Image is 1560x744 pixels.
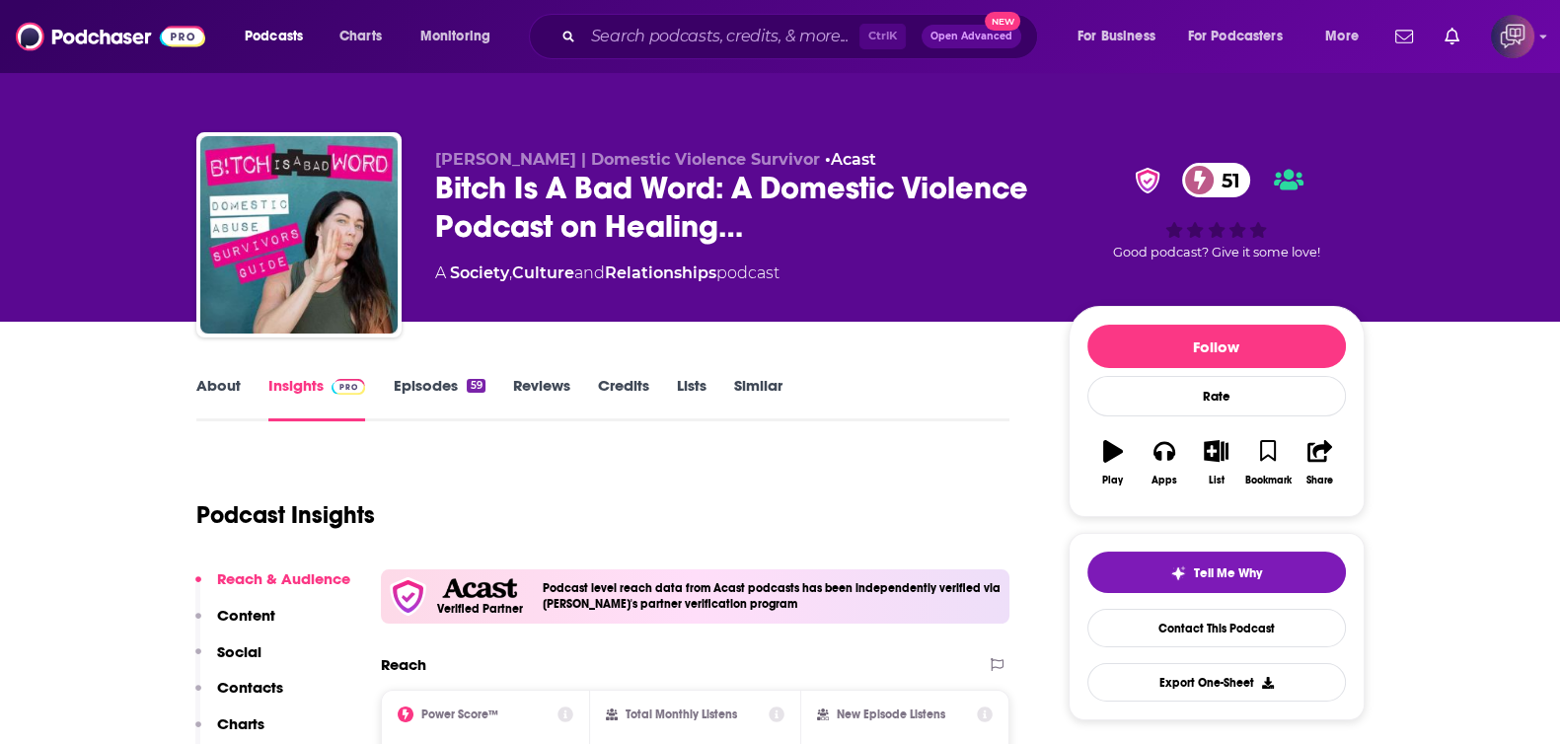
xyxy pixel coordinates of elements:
span: Monitoring [420,23,490,50]
span: 51 [1202,163,1250,197]
p: Reach & Audience [217,569,350,588]
img: Podchaser Pro [332,379,366,395]
button: tell me why sparkleTell Me Why [1087,552,1346,593]
a: Society [450,263,509,282]
p: Social [217,642,261,661]
span: Logged in as corioliscompany [1491,15,1534,58]
a: InsightsPodchaser Pro [268,376,366,421]
img: tell me why sparkle [1170,565,1186,581]
a: Episodes59 [393,376,484,421]
button: Content [195,606,275,642]
button: Follow [1087,325,1346,368]
img: User Profile [1491,15,1534,58]
span: New [985,12,1020,31]
div: Search podcasts, credits, & more... [548,14,1057,59]
span: Podcasts [245,23,303,50]
button: open menu [1064,21,1180,52]
div: A podcast [435,261,780,285]
p: Contacts [217,678,283,697]
button: Bookmark [1242,427,1294,498]
h4: Podcast level reach data from Acast podcasts has been independently verified via [PERSON_NAME]'s ... [543,581,1003,611]
button: Social [195,642,261,679]
button: Open AdvancedNew [922,25,1021,48]
a: Show notifications dropdown [1437,20,1467,53]
img: verfied icon [389,577,427,616]
div: Bookmark [1244,475,1291,486]
input: Search podcasts, credits, & more... [583,21,859,52]
div: Play [1102,475,1123,486]
a: Reviews [513,376,570,421]
button: Export One-Sheet [1087,663,1346,702]
span: , [509,263,512,282]
button: Share [1294,427,1345,498]
h2: New Episode Listens [837,707,945,721]
div: List [1209,475,1225,486]
span: Open Advanced [930,32,1012,41]
span: More [1325,23,1359,50]
div: 59 [467,379,484,393]
button: Contacts [195,678,283,714]
div: Apps [1151,475,1177,486]
img: verified Badge [1129,168,1166,193]
div: verified Badge51Good podcast? Give it some love! [1069,150,1365,272]
button: Play [1087,427,1139,498]
button: open menu [1175,21,1311,52]
p: Charts [217,714,264,733]
a: Lists [677,376,706,421]
a: Acast [831,150,876,169]
span: Tell Me Why [1194,565,1262,581]
a: Charts [327,21,394,52]
img: Podchaser - Follow, Share and Rate Podcasts [16,18,205,55]
img: Acast [442,578,517,599]
span: • [825,150,876,169]
div: Rate [1087,376,1346,416]
a: Culture [512,263,574,282]
h5: Verified Partner [437,603,523,615]
button: open menu [407,21,516,52]
h2: Power Score™ [421,707,498,721]
span: Charts [339,23,382,50]
button: Apps [1139,427,1190,498]
span: Ctrl K [859,24,906,49]
span: For Podcasters [1188,23,1283,50]
a: Contact This Podcast [1087,609,1346,647]
button: Reach & Audience [195,569,350,606]
a: Similar [734,376,782,421]
span: Good podcast? Give it some love! [1113,245,1320,260]
button: List [1190,427,1241,498]
p: Content [217,606,275,625]
div: Share [1306,475,1333,486]
span: For Business [1077,23,1155,50]
a: Show notifications dropdown [1387,20,1421,53]
a: Relationships [605,263,716,282]
a: Credits [598,376,649,421]
a: 51 [1182,163,1250,197]
span: and [574,263,605,282]
button: open menu [231,21,329,52]
h2: Reach [381,655,426,674]
a: About [196,376,241,421]
button: Show profile menu [1491,15,1534,58]
img: Bitch Is A Bad Word: A Domestic Violence Podcast on Healing and Empowerment [200,136,398,334]
h2: Total Monthly Listens [626,707,737,721]
span: [PERSON_NAME] | Domestic Violence Survivor [435,150,820,169]
button: open menu [1311,21,1383,52]
h1: Podcast Insights [196,500,375,530]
